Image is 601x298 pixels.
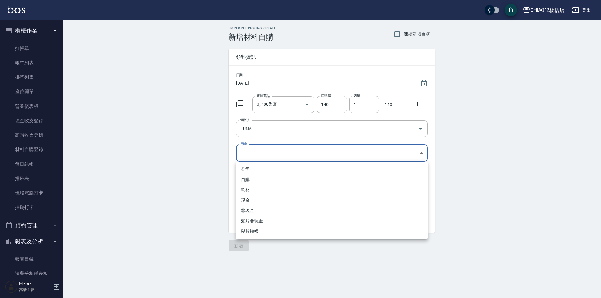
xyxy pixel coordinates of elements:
li: 髮片非現金 [236,216,428,226]
li: 公司 [236,164,428,174]
li: 現金 [236,195,428,205]
li: 耗材 [236,185,428,195]
li: 非現金 [236,205,428,216]
li: 自購 [236,174,428,185]
li: 髮片轉帳 [236,226,428,236]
